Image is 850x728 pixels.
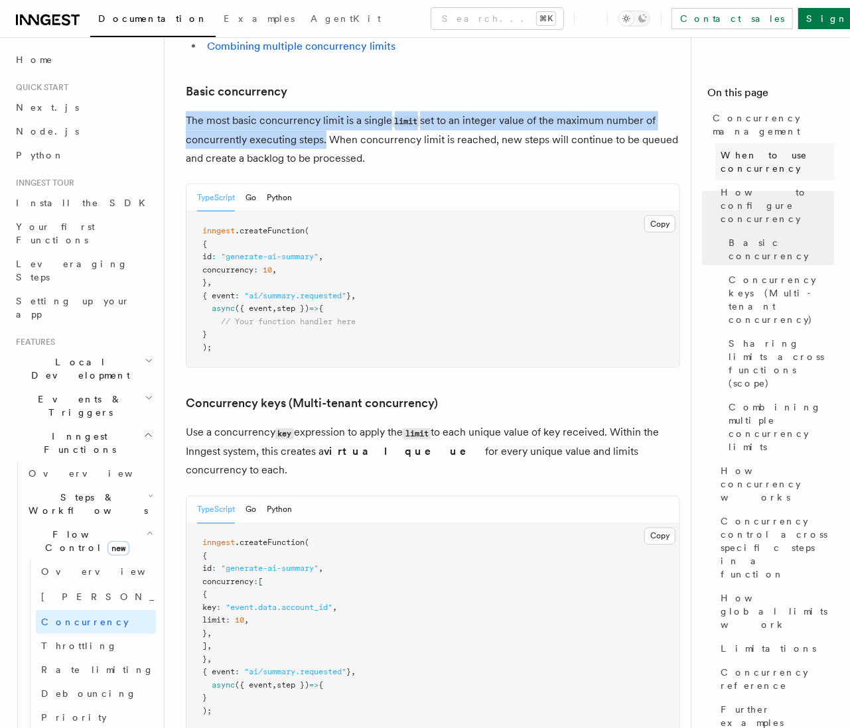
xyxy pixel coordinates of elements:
[186,82,287,101] a: Basic concurrency
[346,668,351,677] span: }
[258,577,263,587] span: [
[16,53,53,66] span: Home
[244,616,249,625] span: ,
[644,528,675,545] button: Copy
[267,184,292,212] button: Python
[41,591,236,602] span: [PERSON_NAME]
[713,111,834,138] span: Concurrency management
[431,8,563,29] button: Search...⌘K
[715,586,834,637] a: How global limits work
[729,273,834,326] span: Concurrency keys (Multi-tenant concurrency)
[346,291,351,300] span: }
[11,387,156,424] button: Events & Triggers
[202,642,207,651] span: ]
[224,13,295,24] span: Examples
[36,634,156,658] a: Throttling
[202,655,207,664] span: }
[723,332,834,395] a: Sharing limits across functions (scope)
[202,538,235,548] span: inngest
[197,497,235,524] button: TypeScript
[41,688,137,699] span: Debouncing
[319,564,323,574] span: ,
[212,252,216,261] span: :
[537,12,555,25] kbd: ⌘K
[309,681,319,690] span: =>
[244,291,346,300] span: "ai/summary.requested"
[202,330,207,339] span: }
[11,289,156,326] a: Setting up your app
[351,291,356,300] span: ,
[715,509,834,586] a: Concurrency control across specific steps in a function
[715,637,834,660] a: Limitations
[11,355,145,382] span: Local Development
[715,180,834,231] a: How to configure concurrency
[235,304,272,313] span: ({ event
[212,564,216,574] span: :
[41,712,107,723] span: Priority
[23,528,146,554] span: Flow Control
[275,428,294,440] code: key
[272,681,277,690] span: ,
[41,640,117,651] span: Throttling
[202,707,212,716] span: );
[729,400,834,454] span: Combining multiple concurrency limits
[11,393,145,419] span: Events & Triggers
[207,655,212,664] span: ,
[11,191,156,215] a: Install the SDK
[202,239,207,249] span: {
[263,265,272,274] span: 10
[16,126,79,137] span: Node.js
[267,497,292,524] button: Python
[29,468,165,479] span: Overview
[723,268,834,332] a: Concurrency keys (Multi-tenant concurrency)
[715,143,834,180] a: When to use concurrency
[16,259,128,282] span: Leveraging Steps
[332,603,337,613] span: ,
[212,681,235,690] span: async
[11,430,143,456] span: Inngest Functions
[23,522,156,560] button: Flow Controlnew
[16,150,64,160] span: Python
[11,119,156,143] a: Node.js
[207,629,212,638] span: ,
[16,102,79,113] span: Next.js
[319,304,323,313] span: {
[303,4,389,36] a: AgentKit
[235,291,240,300] span: :
[202,343,212,352] span: );
[707,85,834,106] h4: On this page
[207,40,395,52] a: Combining multiple concurrency limits
[246,497,256,524] button: Go
[90,4,216,37] a: Documentation
[221,317,356,326] span: // Your function handler here
[16,198,153,208] span: Install the SDK
[41,566,178,577] span: Overview
[309,304,319,313] span: =>
[216,4,303,36] a: Examples
[729,236,834,263] span: Basic concurrency
[202,552,207,561] span: {
[729,337,834,390] span: Sharing limits across functions (scope)
[202,668,235,677] span: { event
[644,215,675,233] button: Copy
[246,184,256,212] button: Go
[272,265,277,274] span: ,
[36,658,156,682] a: Rate limiting
[721,186,834,225] span: How to configure concurrency
[202,564,212,574] span: id
[226,603,332,613] span: "event.data.account_id"
[202,278,207,287] span: }
[721,515,834,581] span: Concurrency control across specific steps in a function
[202,590,207,599] span: {
[305,226,309,235] span: (
[36,560,156,583] a: Overview
[351,668,356,677] span: ,
[23,491,148,517] span: Steps & Workflows
[226,616,230,625] span: :
[11,48,156,72] a: Home
[202,603,216,613] span: key
[11,178,74,188] span: Inngest tour
[305,538,309,548] span: (
[235,226,305,235] span: .createFunction
[392,116,420,127] code: limit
